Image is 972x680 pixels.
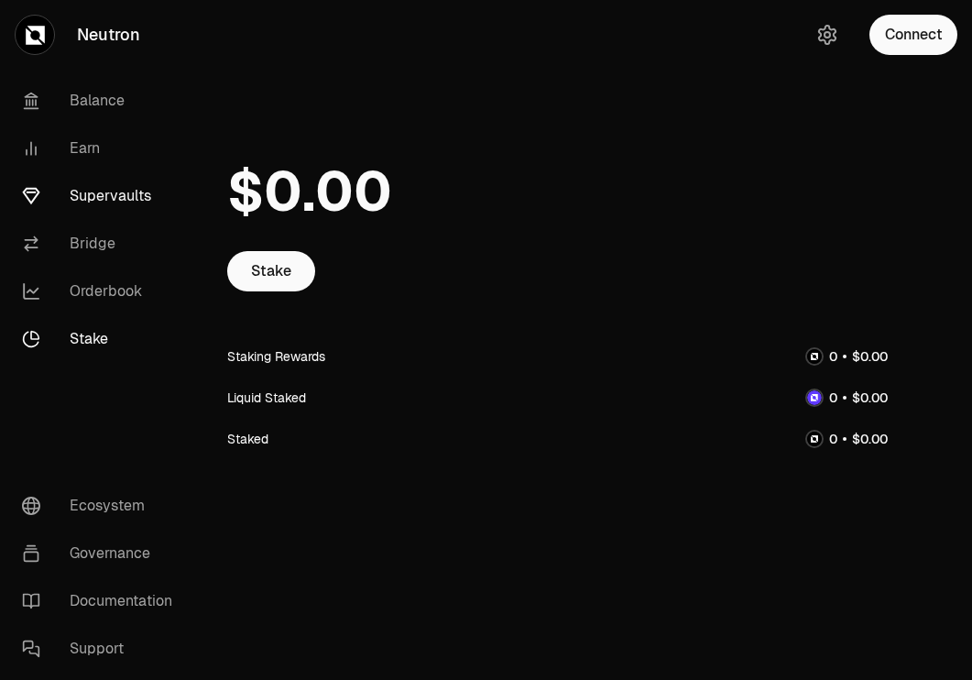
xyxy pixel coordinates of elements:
div: Staking Rewards [227,347,325,366]
a: Orderbook [7,268,198,315]
div: Staked [227,430,268,448]
img: dNTRN Logo [807,390,822,405]
a: Ecosystem [7,482,198,530]
a: Stake [227,251,315,291]
a: Balance [7,77,198,125]
a: Documentation [7,577,198,625]
div: Liquid Staked [227,389,306,407]
a: Support [7,625,198,673]
img: NTRN Logo [807,349,822,364]
img: NTRN Logo [807,432,822,446]
a: Bridge [7,220,198,268]
a: Supervaults [7,172,198,220]
a: Stake [7,315,198,363]
button: Connect [869,15,957,55]
a: Earn [7,125,198,172]
a: Governance [7,530,198,577]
